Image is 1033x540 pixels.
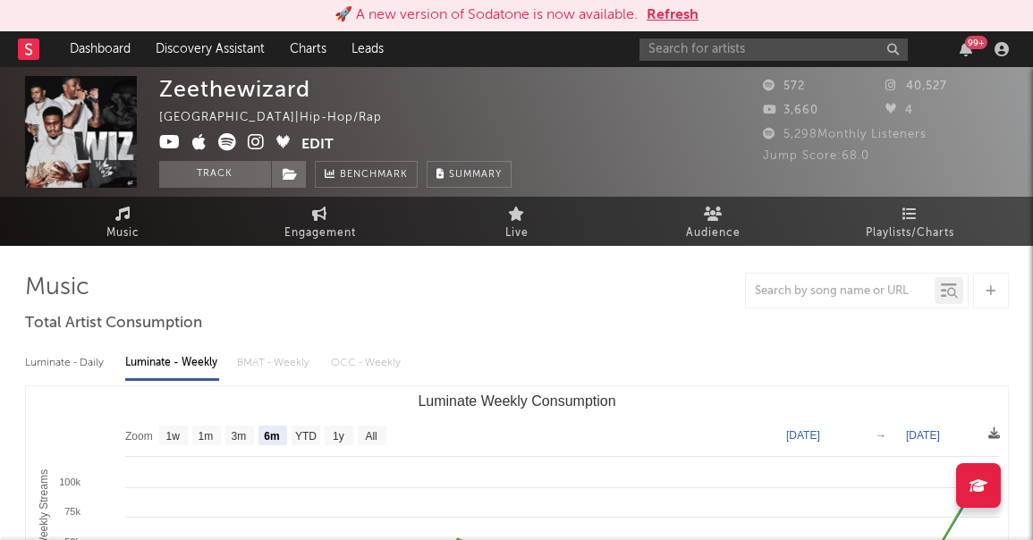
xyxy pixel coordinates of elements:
a: Music [25,197,222,246]
a: Benchmark [315,161,418,188]
text: 3m [231,430,246,443]
span: 5,298 Monthly Listeners [763,129,927,140]
a: Audience [615,197,812,246]
text: YTD [294,430,316,443]
text: 6m [264,430,279,443]
a: Playlists/Charts [812,197,1009,246]
input: Search by song name or URL [746,284,935,299]
text: 75k [64,506,80,517]
span: Benchmark [340,165,408,186]
div: [GEOGRAPHIC_DATA] | Hip-Hop/Rap [159,107,402,129]
button: Summary [427,161,512,188]
button: Refresh [647,4,699,26]
button: Edit [301,133,334,156]
div: Luminate - Weekly [125,348,219,378]
text: All [365,430,377,443]
button: 99+ [960,42,972,56]
text: 1w [165,430,180,443]
span: 572 [763,80,805,92]
div: 99 + [965,36,987,49]
span: Live [505,223,529,244]
text: 1y [333,430,344,443]
button: Track [159,161,271,188]
span: Jump Score: 68.0 [763,150,869,162]
a: Discovery Assistant [143,31,277,67]
a: Dashboard [57,31,143,67]
span: Summary [449,170,502,180]
text: → [876,429,886,442]
input: Search for artists [639,38,908,61]
a: Charts [277,31,339,67]
span: 40,527 [885,80,947,92]
span: Engagement [284,223,356,244]
text: Zoom [125,430,153,443]
span: Music [106,223,140,244]
span: Total Artist Consumption [25,313,202,334]
a: Engagement [222,197,419,246]
text: [DATE] [906,429,940,442]
div: 🚀 A new version of Sodatone is now available. [334,4,638,26]
text: Luminate Weekly Consumption [418,393,615,409]
text: 1m [198,430,213,443]
span: 4 [885,105,913,116]
span: 3,660 [763,105,818,116]
a: Leads [339,31,396,67]
a: Live [419,197,615,246]
span: Audience [686,223,741,244]
div: Zeethewizard [159,76,310,102]
text: [DATE] [786,429,820,442]
span: Playlists/Charts [866,223,954,244]
text: 100k [59,477,80,487]
div: Luminate - Daily [25,348,107,378]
